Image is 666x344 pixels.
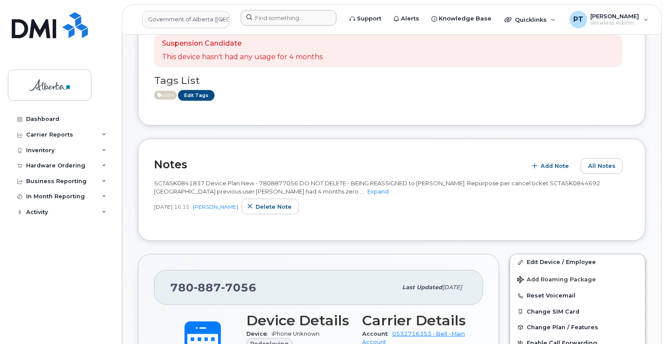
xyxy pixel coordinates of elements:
a: Alerts [387,10,425,27]
span: [DATE] [154,203,172,210]
button: Delete note [242,199,299,214]
span: Alerts [401,14,419,23]
span: Add Note [541,162,569,170]
span: 887 [194,281,221,294]
span: Knowledge Base [439,14,491,23]
input: Find something... [241,10,336,26]
span: [PERSON_NAME] [591,13,639,20]
a: Edit Tags [178,90,215,101]
span: 16:15 [174,203,189,210]
span: SCTASK0841837 Device Plan New - 7808877056 DO NOT DELETE - BEING REASSIGNED to [PERSON_NAME]. Rep... [154,180,600,195]
h3: Device Details [246,313,352,328]
button: Reset Voicemail [510,288,645,304]
div: Penny Tse [564,11,655,28]
span: Change Plan / Features [527,324,598,331]
a: Edit Device / Employee [510,254,645,270]
button: Add Roaming Package [510,270,645,288]
h2: Notes [154,158,522,171]
span: [DATE] [442,284,462,291]
span: All Notes [588,162,616,170]
button: Change SIM Card [510,304,645,320]
div: Quicklinks [498,11,562,28]
a: Government of Alberta (GOA) [142,11,229,28]
span: Delete note [256,203,292,211]
span: Support [357,14,381,23]
button: Add Note [527,158,576,174]
a: [PERSON_NAME] [193,204,238,210]
a: Expand [367,188,389,195]
a: Knowledge Base [425,10,498,27]
p: This device hasn't had any usage for 4 months [162,52,323,62]
span: Active [154,91,177,100]
span: Add Roaming Package [517,276,596,284]
span: PT [573,14,583,25]
span: 780 [170,281,256,294]
span: Device [246,331,272,337]
a: Support [343,10,387,27]
span: Account [362,331,392,337]
span: Wireless Admin [591,20,639,27]
span: Quicklinks [515,16,547,23]
h3: Tags List [154,75,629,86]
p: Suspension Candidate [162,39,323,49]
button: Change Plan / Features [510,320,645,335]
span: Last updated [402,284,442,291]
span: 7056 [221,281,256,294]
h3: Carrier Details [362,313,468,328]
span: iPhone Unknown [272,331,320,337]
button: All Notes [581,158,623,174]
